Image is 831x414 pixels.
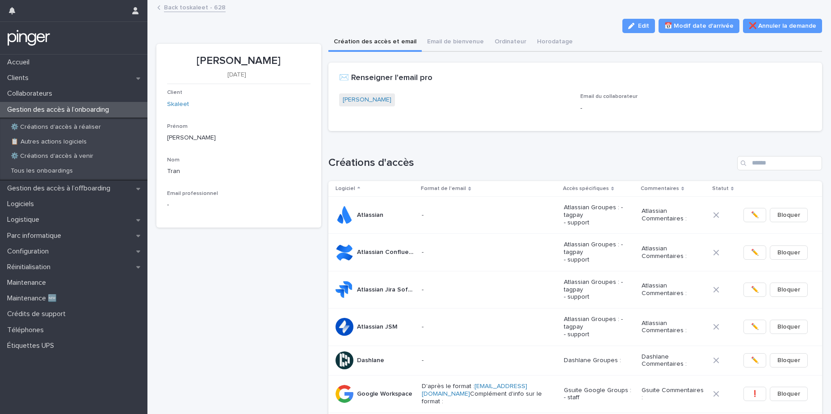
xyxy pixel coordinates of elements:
[564,204,634,226] p: Atlassian Groupes : - tagpay - support
[4,152,101,160] p: ⚙️ Créations d'accès à venir
[422,211,556,219] p: -
[328,346,823,376] tr: DashlaneDashlane -Dashlane Groupes :Dashlane Commentaires :✏️Bloquer
[642,353,706,368] p: Dashlane Commentaires :
[339,73,432,83] h2: ✉️ Renseigner l'email pro
[749,21,816,30] span: ❌ Annuler la demande
[564,241,634,263] p: Atlassian Groupes : - tagpay - support
[751,248,759,257] span: ✏️
[328,196,823,233] tr: AtlassianAtlassian -Atlassian Groupes : - tagpay - supportAtlassian Commentaires :✏️Bloquer
[4,326,51,334] p: Téléphones
[737,156,822,170] input: Search
[489,33,532,52] button: Ordinateur
[751,356,759,365] span: ✏️
[328,33,422,52] button: Création des accès et email
[770,208,808,222] button: Bloquer
[4,263,58,271] p: Réinitialisation
[343,95,391,105] a: [PERSON_NAME]
[328,271,823,308] tr: Atlassian Jira SoftwareAtlassian Jira Software -Atlassian Groupes : - tagpay - supportAtlassian C...
[4,138,94,146] p: 📋 Autres actions logiciels
[751,322,759,331] span: ✏️
[167,71,307,79] p: [DATE]
[777,211,800,220] span: Bloquer
[743,245,766,260] button: ✏️
[563,184,609,194] p: Accès spécifiques
[167,157,180,163] span: Nom
[743,320,766,334] button: ✏️
[777,389,800,398] span: Bloquer
[770,245,808,260] button: Bloquer
[422,33,489,52] button: Email de bienvenue
[4,106,116,114] p: Gestion des accès à l’onboarding
[357,210,385,219] p: Atlassian
[167,100,189,109] a: Skaleet
[422,286,556,294] p: -
[167,133,311,143] p: [PERSON_NAME]
[167,55,311,68] p: [PERSON_NAME]
[664,21,734,30] span: 📅 Modif date d'arrivée
[328,234,823,271] tr: Atlassian ConfluenceAtlassian Confluence -Atlassian Groupes : - tagpay - supportAtlassian Comment...
[751,285,759,294] span: ✏️
[4,58,37,67] p: Accueil
[421,184,466,194] p: Format de l'email
[770,387,808,401] button: Bloquer
[712,184,729,194] p: Statut
[4,167,80,175] p: Tous les onboardings
[770,283,808,297] button: Bloquer
[4,89,59,98] p: Collaborateurs
[4,74,36,82] p: Clients
[743,208,766,222] button: ✏️
[167,90,182,95] span: Client
[564,316,634,338] p: Atlassian Groupes : - tagpay - support
[751,211,759,220] span: ✏️
[642,320,706,335] p: Atlassian Commentaires :
[336,184,355,194] p: Logiciel
[357,284,417,294] p: Atlassian Jira Software
[328,156,734,169] h1: Créations d'accès
[422,249,556,256] p: -
[642,207,706,223] p: Atlassian Commentaires :
[167,124,188,129] span: Prénom
[328,376,823,413] tr: Google WorkspaceGoogle Workspace D'après le format :[EMAIL_ADDRESS][DOMAIN_NAME]Complément d'info...
[328,308,823,346] tr: Atlassian JSMAtlassian JSM -Atlassian Groupes : - tagpay - supportAtlassian Commentaires :✏️Bloquer
[777,322,800,331] span: Bloquer
[4,215,46,224] p: Logistique
[743,19,822,33] button: ❌ Annuler la demande
[580,104,811,113] p: -
[422,323,556,331] p: -
[564,357,634,364] p: Dashlane Groupes :
[4,342,61,350] p: Étiquettes UPS
[4,184,118,193] p: Gestion des accès à l’offboarding
[580,94,638,99] span: Email du collaborateur
[777,248,800,257] span: Bloquer
[357,389,414,398] p: Google Workspace
[777,356,800,365] span: Bloquer
[564,279,634,301] p: Atlassian Groupes : - tagpay - support
[642,245,706,260] p: Atlassian Commentaires :
[4,200,41,208] p: Logiciels
[641,184,679,194] p: Commentaires
[167,167,311,176] p: Tran
[743,353,766,368] button: ✏️
[422,383,556,405] p: D'après le format : Complément d'info sur le format :
[422,383,527,397] a: [EMAIL_ADDRESS][DOMAIN_NAME]
[7,29,50,47] img: mTgBEunGTSyRkCgitkcU
[4,232,68,240] p: Parc informatique
[167,191,218,196] span: Email professionnel
[357,355,386,364] p: Dashlane
[743,387,766,401] button: ❗
[751,389,759,398] span: ❗
[4,279,53,287] p: Maintenance
[4,123,108,131] p: ⚙️ Créations d'accès à réaliser
[4,310,73,318] p: Crédits de support
[743,283,766,297] button: ✏️
[642,282,706,297] p: Atlassian Commentaires :
[622,19,655,33] button: Edit
[659,19,739,33] button: 📅 Modif date d'arrivée
[4,247,56,256] p: Configuration
[422,357,556,364] p: -
[4,294,64,303] p: Maintenance 🆕
[532,33,578,52] button: Horodatage
[167,200,169,210] p: -
[357,247,417,256] p: Atlassian Confluence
